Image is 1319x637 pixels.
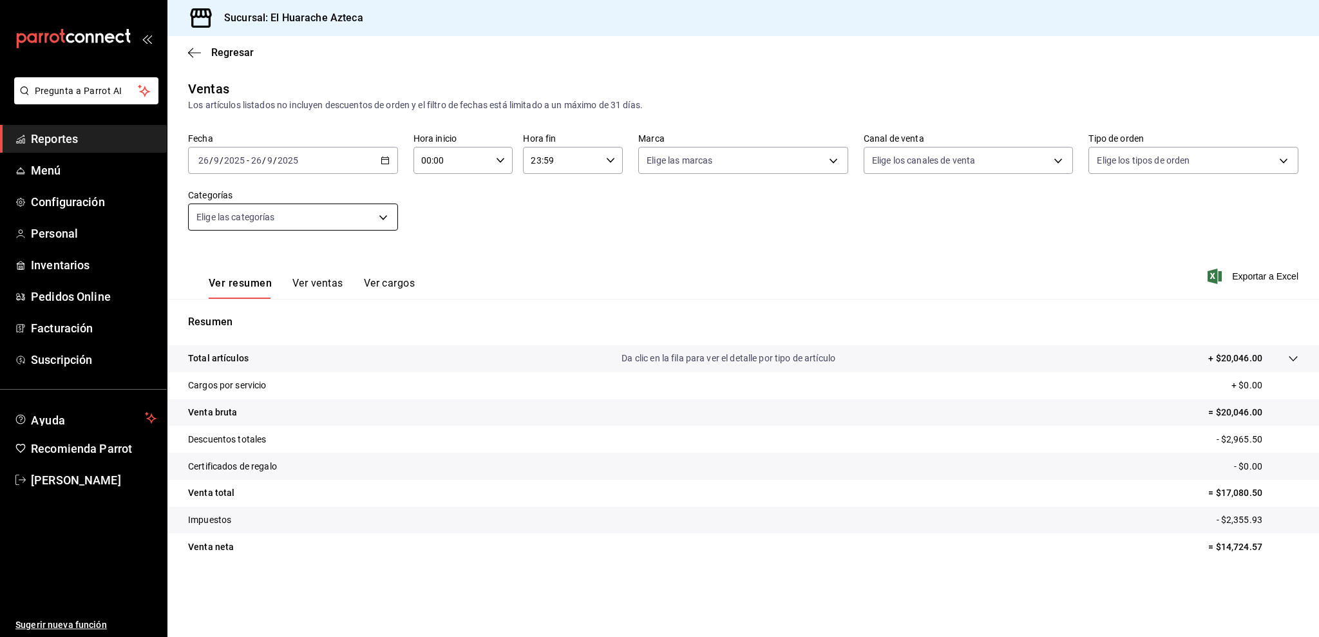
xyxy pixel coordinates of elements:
[209,277,272,299] button: Ver resumen
[1231,379,1298,392] p: + $0.00
[188,191,398,200] label: Categorías
[647,154,712,167] span: Elige las marcas
[188,79,229,99] div: Ventas
[1097,154,1190,167] span: Elige los tipos de orden
[31,471,157,489] span: [PERSON_NAME]
[188,540,234,554] p: Venta neta
[15,618,157,632] span: Sugerir nueva función
[188,134,398,143] label: Fecha
[198,155,209,166] input: --
[1210,269,1298,284] button: Exportar a Excel
[1208,406,1298,419] p: = $20,046.00
[1208,486,1298,500] p: = $17,080.50
[188,379,267,392] p: Cargos por servicio
[188,433,266,446] p: Descuentos totales
[267,155,273,166] input: --
[14,77,158,104] button: Pregunta a Parrot AI
[251,155,262,166] input: --
[188,46,254,59] button: Regresar
[31,193,157,211] span: Configuración
[31,319,157,337] span: Facturación
[31,225,157,242] span: Personal
[413,134,513,143] label: Hora inicio
[188,99,1298,112] div: Los artículos listados no incluyen descuentos de orden y el filtro de fechas está limitado a un m...
[31,351,157,368] span: Suscripción
[220,155,223,166] span: /
[273,155,277,166] span: /
[622,352,835,365] p: Da clic en la fila para ver el detalle por tipo de artículo
[188,486,234,500] p: Venta total
[1088,134,1298,143] label: Tipo de orden
[142,33,152,44] button: open_drawer_menu
[31,440,157,457] span: Recomienda Parrot
[196,211,275,223] span: Elige las categorías
[188,314,1298,330] p: Resumen
[1208,352,1262,365] p: + $20,046.00
[638,134,848,143] label: Marca
[31,256,157,274] span: Inventarios
[188,513,231,527] p: Impuestos
[1217,513,1298,527] p: - $2,355.93
[864,134,1074,143] label: Canal de venta
[31,130,157,147] span: Reportes
[209,277,415,299] div: navigation tabs
[872,154,975,167] span: Elige los canales de venta
[31,410,140,426] span: Ayuda
[31,288,157,305] span: Pedidos Online
[292,277,343,299] button: Ver ventas
[1234,460,1298,473] p: - $0.00
[1217,433,1298,446] p: - $2,965.50
[35,84,138,98] span: Pregunta a Parrot AI
[262,155,266,166] span: /
[213,155,220,166] input: --
[209,155,213,166] span: /
[211,46,254,59] span: Regresar
[1208,540,1298,554] p: = $14,724.57
[188,406,237,419] p: Venta bruta
[188,460,277,473] p: Certificados de regalo
[31,162,157,179] span: Menú
[247,155,249,166] span: -
[523,134,623,143] label: Hora fin
[364,277,415,299] button: Ver cargos
[277,155,299,166] input: ----
[214,10,363,26] h3: Sucursal: El Huarache Azteca
[223,155,245,166] input: ----
[188,352,249,365] p: Total artículos
[9,93,158,107] a: Pregunta a Parrot AI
